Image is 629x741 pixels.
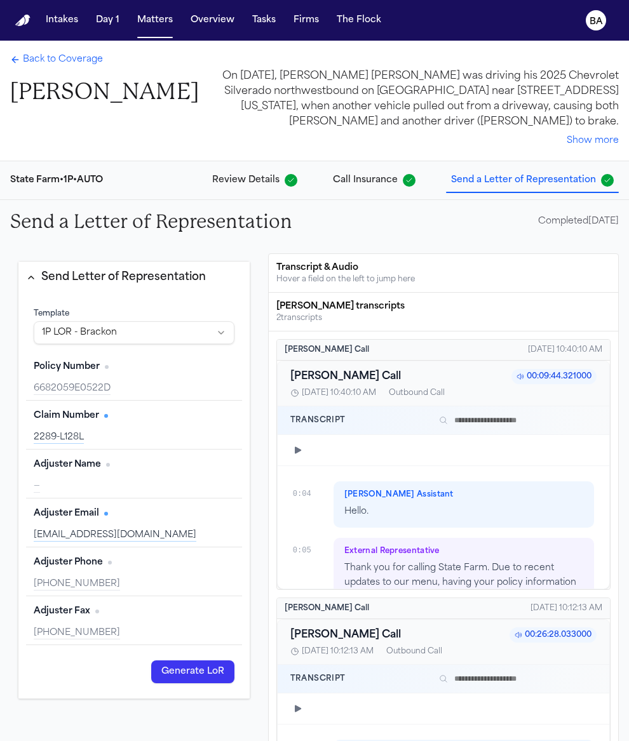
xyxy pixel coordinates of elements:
[18,262,250,293] button: Send Letter of Representation
[538,215,619,228] div: Completed [DATE]
[34,507,99,520] span: Adjuster Email
[26,596,242,645] div: Adjuster Fax (required)
[212,174,280,187] span: Review Details
[151,660,234,683] button: Generate LoR
[34,382,234,395] div: 6682059E0522D
[34,529,234,542] div: [EMAIL_ADDRESS][DOMAIN_NAME]
[567,135,619,147] button: Show more
[328,169,421,192] button: Call Insurance
[207,169,302,192] button: Review Details
[34,458,101,471] span: Adjuster Name
[41,269,206,286] div: Send Letter of Representation
[290,415,346,425] h4: Transcript
[26,352,242,401] div: Policy Number (required)
[510,627,597,643] span: 00:26:28.033000
[389,388,445,398] div: Outbound Call
[451,174,596,187] span: Send a Letter of Representation
[276,300,611,313] div: [PERSON_NAME] transcripts
[386,646,442,657] div: Outbound Call
[290,369,401,384] h3: [PERSON_NAME] Call
[34,361,100,373] span: Policy Number
[34,309,234,319] div: Template
[91,9,125,32] button: Day 1
[531,603,602,613] div: [DATE] 10:12:13 AM
[26,450,242,498] div: Adjuster Name (required)
[34,481,40,491] span: —
[10,53,103,66] a: Back to Coverage
[15,15,30,27] a: Home
[105,365,109,369] span: No citation
[293,538,323,556] div: 0:05
[344,546,440,556] span: External Representative
[293,538,594,657] div: 0:05External RepresentativeThank you for calling State Farm. Due to recent updates to our menu, h...
[446,169,619,192] button: Send a Letter of Representation
[276,274,611,284] div: Hover a field on the left to jump here
[333,174,398,187] span: Call Insurance
[10,174,103,187] div: State Farm • 1P • AUTO
[132,9,178,32] button: Matters
[15,15,30,27] img: Finch Logo
[511,369,597,384] span: 00:09:44.321000
[332,9,386,32] button: The Flock
[41,9,83,32] button: Intakes
[290,674,346,684] h4: Transcript
[302,388,376,398] span: [DATE] 10:40:10 AM
[34,578,234,591] div: [PHONE_NUMBER]
[34,431,234,444] div: 2289-L128L
[276,262,611,274] div: Transcript & Audio
[104,414,108,418] span: Has citation
[34,321,234,344] button: Select LoR template
[285,603,369,613] div: [PERSON_NAME] Call
[34,556,103,569] span: Adjuster Phone
[285,345,369,355] div: [PERSON_NAME] Call
[104,512,108,516] span: Has citation
[344,561,583,648] p: Thank you for calling State Farm. Due to recent updates to our menu, having your policy informati...
[108,561,112,564] span: No citation
[247,9,281,32] button: Tasks
[10,77,199,106] h1: [PERSON_NAME]
[26,401,242,450] div: Claim Number (required)
[26,547,242,596] div: Adjuster Phone (required)
[302,646,374,657] span: [DATE] 10:12:13 AM
[528,345,602,355] div: [DATE] 10:40:10 AM
[344,505,583,519] p: Hello.
[26,498,242,547] div: Adjuster Email (required)
[219,69,619,130] div: On [DATE], [PERSON_NAME] [PERSON_NAME] was driving his 2025 Chevrolet Silverado northwestbound on...
[288,9,324,32] button: Firms
[186,9,240,32] button: Overview
[293,481,594,528] div: 0:04[PERSON_NAME] AssistantHello.
[590,17,603,26] text: BA
[34,410,99,422] span: Claim Number
[293,481,323,499] div: 0:04
[290,627,401,643] h3: [PERSON_NAME] Call
[34,627,234,639] div: [PHONE_NUMBER]
[344,490,454,500] span: [PERSON_NAME] Assistant
[276,313,611,323] div: 2 transcript s
[23,53,103,66] span: Back to Coverage
[106,463,110,467] span: No citation
[34,605,90,618] span: Adjuster Fax
[95,610,99,613] span: No citation
[10,210,292,233] h2: Send a Letter of Representation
